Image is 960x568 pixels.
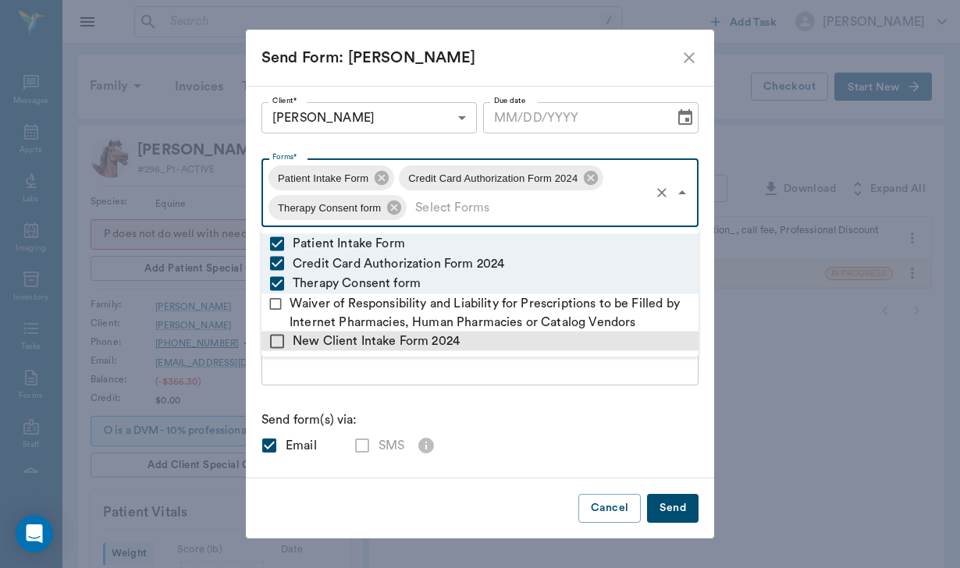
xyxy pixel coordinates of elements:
label: Due date [494,95,525,106]
button: Send [647,494,699,523]
div: Send Form: [PERSON_NAME] [261,45,680,70]
div: This client has not granted permission to receive text messages [354,429,436,462]
button: Choose date [670,102,701,133]
button: Cancel [578,494,641,523]
li: New Client Intake Form 2024 [261,331,699,351]
li: Patient Intake Form [261,234,699,254]
span: Email [286,436,317,455]
span: Patient Intake Form [268,169,378,187]
div: Credit Card Authorization Form 2024 [399,165,603,190]
div: Open Intercom Messenger [16,515,53,552]
div: Patient Intake Form [268,165,394,190]
button: close [680,48,699,67]
div: [PERSON_NAME] [261,102,477,133]
li: Therapy Consent form [261,274,699,294]
label: Client* [272,95,297,106]
li: Waiver of Responsibility and Liability for Prescriptions to be Filled by Internet Pharmacies, Hum... [261,293,699,331]
label: Forms* [272,151,297,162]
span: Therapy Consent form [268,199,390,217]
input: Select Forms [409,197,648,218]
div: Therapy Consent form [268,195,407,220]
li: Credit Card Authorization Form 2024 [261,254,699,274]
span: SMS [379,436,404,455]
p: Send form(s) via: [261,410,699,429]
input: MM/DD/YYYY [483,102,663,133]
span: Credit Card Authorization Form 2024 [399,169,587,187]
button: Clear [651,182,673,204]
button: Close [671,182,693,204]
